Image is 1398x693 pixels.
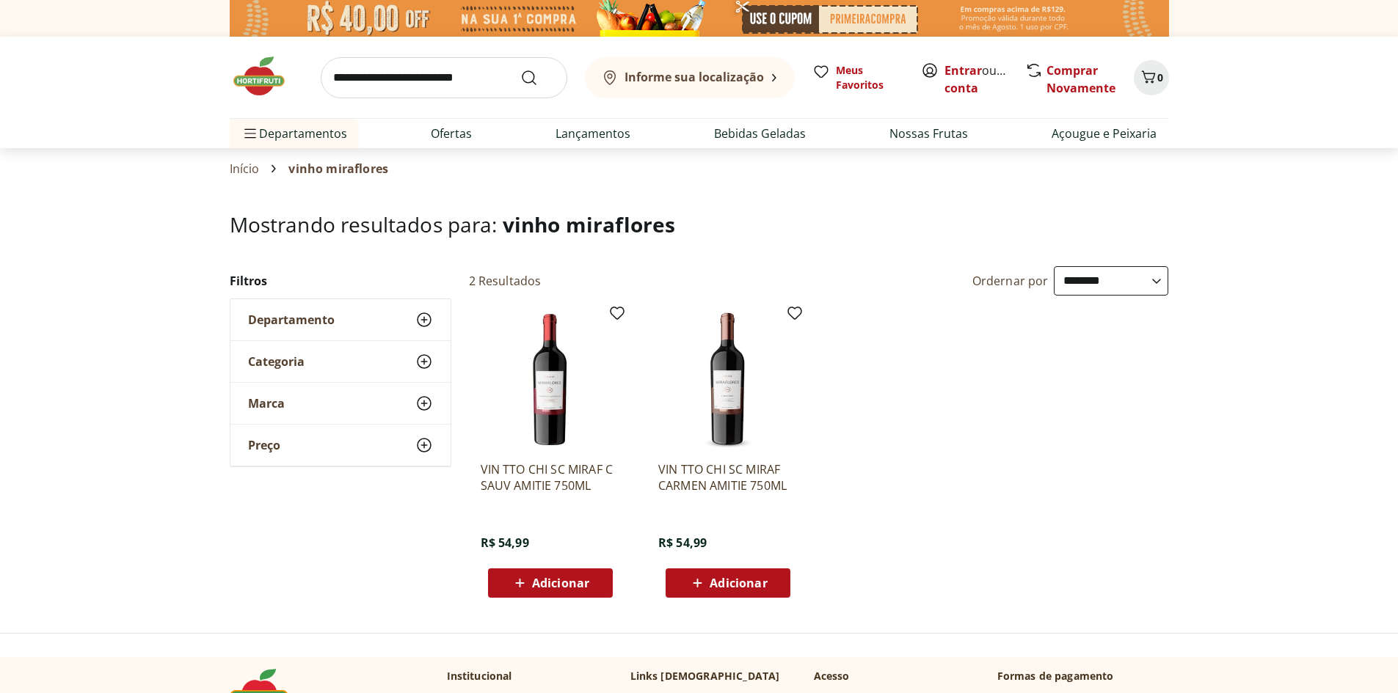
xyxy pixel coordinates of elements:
[658,461,798,494] a: VIN TTO CHI SC MIRAF CARMEN AMITIE 750ML
[248,438,280,452] span: Preço
[230,266,451,296] h2: Filtros
[532,577,589,589] span: Adicionar
[248,354,305,369] span: Categoria
[814,669,850,683] p: Acesso
[248,312,335,327] span: Departamento
[972,273,1049,289] label: Ordernar por
[481,310,620,450] img: VIN TTO CHI SC MIRAF C SAUV AMITIE 750ML
[944,62,982,78] a: Entrar
[488,568,613,598] button: Adicionar
[658,310,798,450] img: VIN TTO CHI SC MIRAF CARMEN AMITIE 750ML
[230,341,451,382] button: Categoria
[481,535,529,551] span: R$ 54,99
[710,577,767,589] span: Adicionar
[230,425,451,466] button: Preço
[321,57,567,98] input: search
[666,568,790,598] button: Adicionar
[658,535,707,551] span: R$ 54,99
[288,162,388,175] span: vinho miraflores
[503,210,676,238] span: vinho miraflores
[481,461,620,494] a: VIN TTO CHI SC MIRAF C SAUV AMITIE 750ML
[447,669,512,683] p: Institucional
[241,116,347,151] span: Departamentos
[944,62,1025,96] a: Criar conta
[230,54,303,98] img: Hortifruti
[714,125,806,142] a: Bebidas Geladas
[431,125,472,142] a: Ofertas
[997,669,1169,683] p: Formas de pagamento
[630,669,780,683] p: Links [DEMOGRAPHIC_DATA]
[889,125,968,142] a: Nossas Frutas
[230,213,1169,236] h1: Mostrando resultados para:
[469,273,542,289] h2: 2 Resultados
[812,63,903,92] a: Meus Favoritos
[230,383,451,424] button: Marca
[230,162,260,175] a: Início
[241,116,259,151] button: Menu
[1046,62,1115,96] a: Comprar Novamente
[248,396,285,411] span: Marca
[836,63,903,92] span: Meus Favoritos
[625,69,764,85] b: Informe sua localização
[585,57,795,98] button: Informe sua localização
[1157,70,1163,84] span: 0
[230,299,451,340] button: Departamento
[520,69,556,87] button: Submit Search
[556,125,630,142] a: Lançamentos
[1134,60,1169,95] button: Carrinho
[944,62,1010,97] span: ou
[1052,125,1157,142] a: Açougue e Peixaria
